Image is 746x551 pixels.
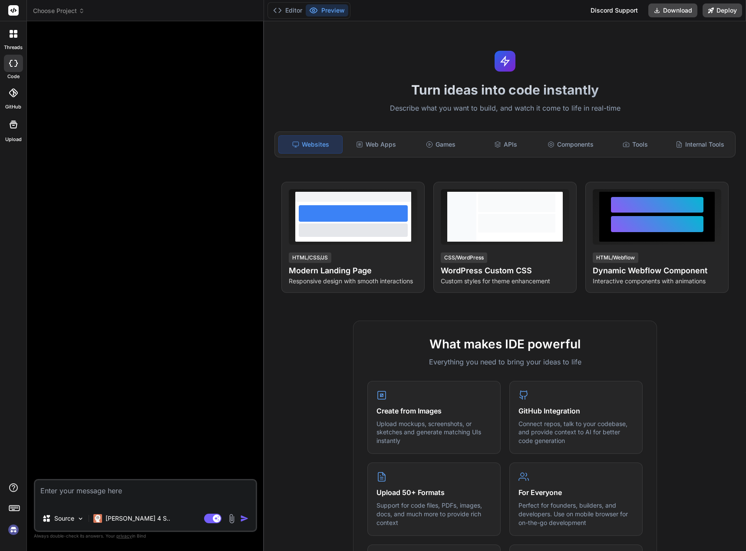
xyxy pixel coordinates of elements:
div: Discord Support [585,3,643,17]
img: Pick Models [77,515,84,522]
p: Always double-check its answers. Your in Bind [34,532,257,540]
h4: Modern Landing Page [289,265,417,277]
img: Claude 4 Sonnet [93,514,102,523]
div: HTML/CSS/JS [289,253,331,263]
img: icon [240,514,249,523]
h4: For Everyone [518,487,634,498]
p: Connect repos, talk to your codebase, and provide context to AI for better code generation [518,420,634,445]
div: CSS/WordPress [441,253,487,263]
p: Everything you need to bring your ideas to life [367,357,643,367]
h4: WordPress Custom CSS [441,265,569,277]
button: Editor [270,4,306,16]
p: [PERSON_NAME] 4 S.. [106,514,170,523]
div: Websites [278,135,342,154]
button: Preview [306,4,348,16]
label: GitHub [5,103,21,111]
span: privacy [116,533,132,538]
label: threads [4,44,23,51]
p: Custom styles for theme enhancement [441,277,569,285]
p: Support for code files, PDFs, images, docs, and much more to provide rich context [376,501,492,527]
h4: Upload 50+ Formats [376,487,492,498]
img: attachment [227,514,237,524]
h4: Dynamic Webflow Component [593,265,721,277]
span: Choose Project [33,7,85,15]
img: signin [6,522,21,537]
div: Internal Tools [669,135,732,154]
p: Perfect for founders, builders, and developers. Use on mobile browser for on-the-go development [518,501,634,527]
div: Web Apps [344,135,407,154]
textarea: Nun startet das System wieder "vollständig". Bitte nun wieder den vollen Code des transcription_s... [35,480,256,506]
p: Responsive design with smooth interactions [289,277,417,285]
h2: What makes IDE powerful [367,335,643,353]
p: Interactive components with animations [593,277,721,285]
div: HTML/Webflow [593,253,638,263]
div: APIs [474,135,537,154]
label: Upload [5,136,22,143]
h4: Create from Images [376,406,492,416]
h1: Turn ideas into code instantly [269,82,741,98]
label: code [7,73,20,80]
h4: GitHub Integration [518,406,634,416]
p: Describe what you want to build, and watch it come to life in real-time [269,103,741,114]
div: Components [539,135,602,154]
div: Tools [604,135,667,154]
button: Deploy [703,3,742,17]
div: Games [409,135,472,154]
button: Download [648,3,697,17]
p: Source [54,514,74,523]
p: Upload mockups, screenshots, or sketches and generate matching UIs instantly [376,420,492,445]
